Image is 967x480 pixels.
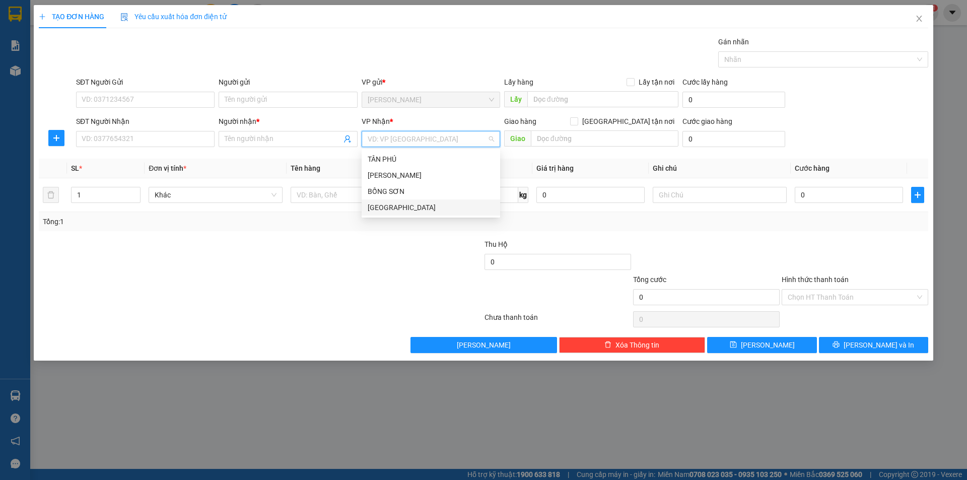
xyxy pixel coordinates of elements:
div: LÂM [96,31,198,43]
span: [PERSON_NAME] [741,339,795,351]
span: Xóa Thông tin [615,339,659,351]
div: BỒNG SƠN [362,183,500,199]
div: TAM QUAN [362,167,500,183]
th: Ghi chú [649,159,791,178]
input: VD: Bàn, Ghế [291,187,425,203]
span: SL [73,63,87,78]
input: Cước lấy hàng [682,92,785,108]
div: [GEOGRAPHIC_DATA] [368,202,494,213]
button: save[PERSON_NAME] [707,337,816,353]
span: TẠO ĐƠN HÀNG [39,13,104,21]
span: Thu Hộ [485,240,508,248]
button: [PERSON_NAME] [410,337,557,353]
span: VP Nhận [362,117,390,125]
span: printer [833,341,840,349]
div: BỒNG SƠN [368,186,494,197]
div: TÂN PHÚ [362,151,500,167]
span: Lấy tận nơi [635,77,678,88]
label: Cước giao hàng [682,117,732,125]
span: Nhận: [96,9,120,19]
input: Cước giao hàng [682,131,785,147]
div: [PERSON_NAME] [368,170,494,181]
span: Tên hàng [291,164,320,172]
span: plus [49,134,64,142]
button: delete [43,187,59,203]
div: Tên hàng: T ( : 1 ) [9,64,198,77]
span: Khác [155,187,277,202]
input: Ghi Chú [653,187,787,203]
label: Hình thức thanh toán [782,276,849,284]
button: plus [48,130,64,146]
span: Gửi: [9,9,24,19]
div: BẢO [9,31,89,43]
input: 0 [536,187,645,203]
button: printer[PERSON_NAME] và In [819,337,928,353]
div: Chưa thanh toán [483,312,632,329]
div: [GEOGRAPHIC_DATA] [96,9,198,31]
img: icon [120,13,128,21]
div: Người gửi [219,77,357,88]
span: save [730,341,737,349]
span: plus [912,191,924,199]
span: Lấy [504,91,527,107]
span: [PERSON_NAME] [457,339,511,351]
div: VP gửi [362,77,500,88]
div: [PERSON_NAME] [9,9,89,31]
span: Tổng cước [633,276,666,284]
div: SĐT Người Gửi [76,77,215,88]
span: Yêu cầu xuất hóa đơn điện tử [120,13,227,21]
div: SÀI GÒN [362,199,500,216]
span: [GEOGRAPHIC_DATA] tận nơi [578,116,678,127]
span: TAM QUAN [368,92,494,107]
span: Lấy hàng [504,78,533,86]
span: plus [39,13,46,20]
span: Giao hàng [504,117,536,125]
div: TÂN PHÚ [368,154,494,165]
label: Gán nhãn [718,38,749,46]
span: delete [604,341,611,349]
span: SL [71,164,79,172]
span: Giá trị hàng [536,164,574,172]
span: Giao [504,130,531,147]
span: kg [518,187,528,203]
input: Dọc đường [531,130,678,147]
input: Dọc đường [527,91,678,107]
button: plus [911,187,924,203]
div: Tổng: 1 [43,216,373,227]
label: Cước lấy hàng [682,78,728,86]
button: deleteXóa Thông tin [559,337,706,353]
span: user-add [343,135,352,143]
span: Đơn vị tính [149,164,186,172]
span: Cước hàng [795,164,830,172]
div: Người nhận [219,116,357,127]
div: SĐT Người Nhận [76,116,215,127]
span: [PERSON_NAME] và In [844,339,914,351]
button: Close [905,5,933,33]
span: close [915,15,923,23]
